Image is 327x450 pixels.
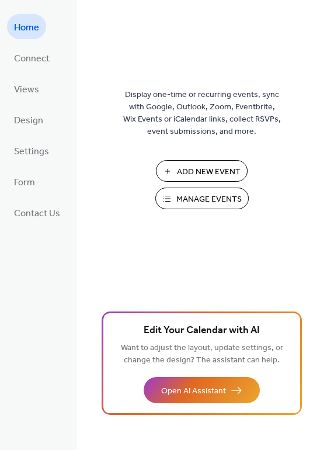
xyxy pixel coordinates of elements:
a: Views [7,76,46,101]
button: Manage Events [155,188,249,209]
span: Want to adjust the layout, update settings, or change the design? The assistant can help. [121,340,283,368]
a: Form [7,169,42,194]
a: Design [7,107,50,132]
a: Home [7,14,46,39]
span: Display one-time or recurring events, sync with Google, Outlook, Zoom, Eventbrite, Wix Events or ... [123,89,281,138]
a: Contact Us [7,200,67,225]
span: Views [14,81,39,99]
span: Contact Us [14,205,60,223]
button: Add New Event [156,160,248,182]
a: Settings [7,138,56,163]
span: Settings [14,143,49,161]
span: Form [14,174,35,192]
span: Edit Your Calendar with AI [144,323,260,339]
button: Open AI Assistant [144,377,260,403]
span: Design [14,112,43,130]
span: Add New Event [177,166,241,178]
span: Open AI Assistant [161,385,226,397]
span: Manage Events [176,193,242,206]
span: Home [14,19,39,37]
span: Connect [14,50,50,68]
a: Connect [7,45,57,70]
